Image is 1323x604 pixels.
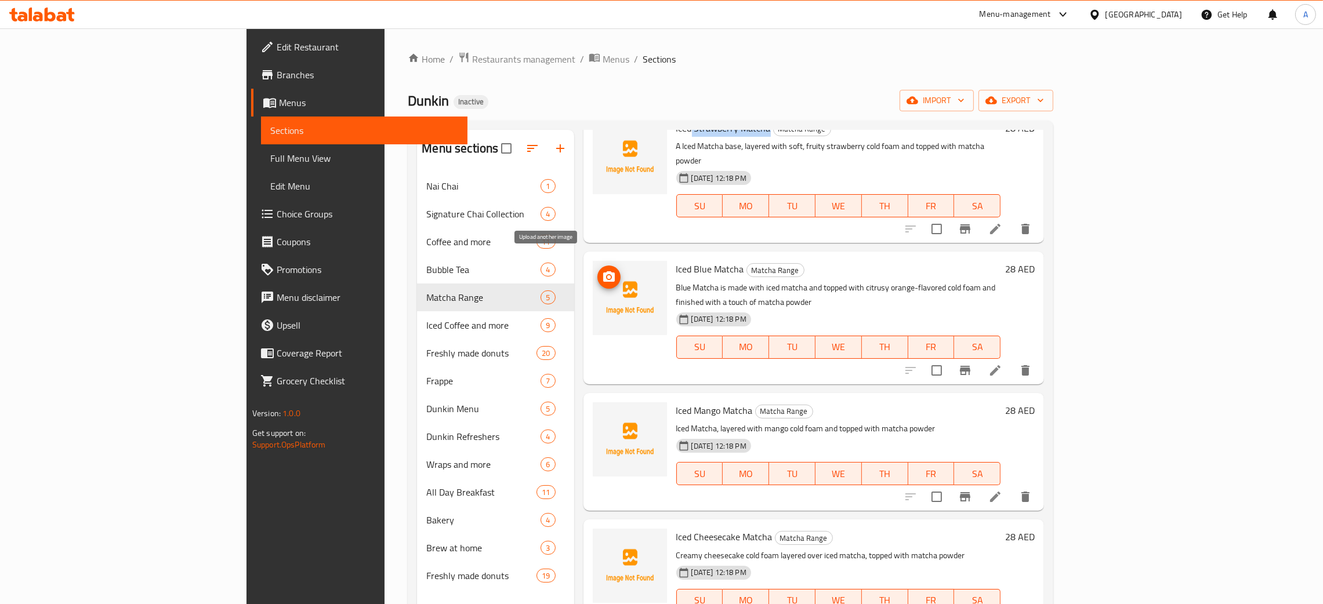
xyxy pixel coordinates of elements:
span: Choice Groups [277,207,458,221]
nav: Menu sections [417,168,574,594]
span: Full Menu View [270,151,458,165]
div: Nai Chai1 [417,172,574,200]
div: items [541,374,555,388]
div: Bubble Tea4 [417,256,574,283]
a: Menu disclaimer [251,283,467,311]
img: Iced Cheesecake Matcha [593,529,667,603]
a: Edit menu item [988,222,1002,236]
button: export [978,90,1053,111]
div: Coffee and more11 [417,228,574,256]
span: All Day Breakfast [426,485,537,499]
span: [DATE] 12:18 PM [687,173,751,184]
button: delete [1012,215,1039,243]
button: Branch-specific-item [951,356,979,384]
span: TU [774,339,811,355]
p: Blue Matcha is made with iced matcha and topped with citrusy orange-flavored cold foam and finish... [676,281,1001,310]
a: Coupons [251,228,467,256]
button: Branch-specific-item [951,483,979,511]
div: Bakery4 [417,506,574,534]
span: 19 [537,570,554,581]
span: Dunkin Menu [426,402,541,416]
span: Frappe [426,374,541,388]
button: SA [954,336,1001,359]
button: SA [954,194,1001,217]
span: Branches [277,68,458,82]
button: Add section [546,134,574,162]
span: 5 [541,292,554,303]
span: Sort sections [519,134,546,162]
span: Menu disclaimer [277,290,458,304]
button: import [900,90,974,111]
h6: 28 AED [1005,261,1035,277]
span: FR [913,198,950,214]
span: Sections [643,52,676,66]
p: Iced Matcha, layered with mango cold foam and topped with matcha powder [676,421,1001,436]
span: FR [913,465,950,482]
h6: 28 AED [1005,402,1035,419]
a: Edit Menu [261,172,467,200]
span: SU [682,339,719,355]
a: Edit Restaurant [251,33,467,61]
div: Matcha Range [775,531,833,545]
span: 11 [537,236,554,248]
a: Coverage Report [251,339,467,367]
span: 4 [541,209,554,220]
span: TU [774,198,811,214]
span: Nai Chai [426,179,541,193]
span: 7 [541,376,554,387]
div: items [541,179,555,193]
span: Dunkin Refreshers [426,430,541,443]
span: 20 [537,348,554,359]
div: items [541,207,555,221]
span: Signature Chai Collection [426,207,541,221]
span: Menus [279,96,458,110]
div: items [541,430,555,443]
span: Promotions [277,263,458,276]
span: Matcha Range [426,290,541,304]
div: All Day Breakfast11 [417,478,574,506]
button: TU [769,462,815,485]
a: Full Menu View [261,144,467,172]
a: Edit menu item [988,363,1002,377]
span: Select to update [925,217,949,241]
span: [DATE] 12:18 PM [687,314,751,325]
li: / [580,52,584,66]
span: SA [959,465,996,482]
span: export [988,93,1044,108]
div: items [541,402,555,416]
div: Dunkin Refreshers4 [417,423,574,450]
div: items [537,346,555,360]
span: TH [867,465,904,482]
a: Menus [589,52,629,67]
div: Brew at home3 [417,534,574,562]
h6: 28 AED [1005,120,1035,136]
a: Restaurants management [458,52,575,67]
span: Wraps and more [426,457,541,471]
a: Grocery Checklist [251,367,467,395]
span: Iced Blue Matcha [676,260,744,278]
img: Iced Mango Matcha [593,402,667,476]
a: Sections [261,117,467,144]
a: Upsell [251,311,467,339]
span: 4 [541,264,554,275]
div: items [537,569,555,583]
span: Bakery [426,513,541,527]
span: Select to update [925,485,949,509]
span: Upsell [277,318,458,332]
div: items [541,541,555,555]
div: Freshly made donuts19 [417,562,574,590]
span: Freshly made donuts [426,346,537,360]
button: SU [676,194,723,217]
button: TH [862,336,908,359]
div: Iced Coffee and more9 [417,311,574,339]
h6: 28 AED [1005,529,1035,545]
span: import [909,93,965,108]
button: MO [723,336,769,359]
button: TU [769,194,815,217]
div: items [541,263,555,276]
div: Freshly made donuts20 [417,339,574,367]
span: Brew at home [426,541,541,555]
